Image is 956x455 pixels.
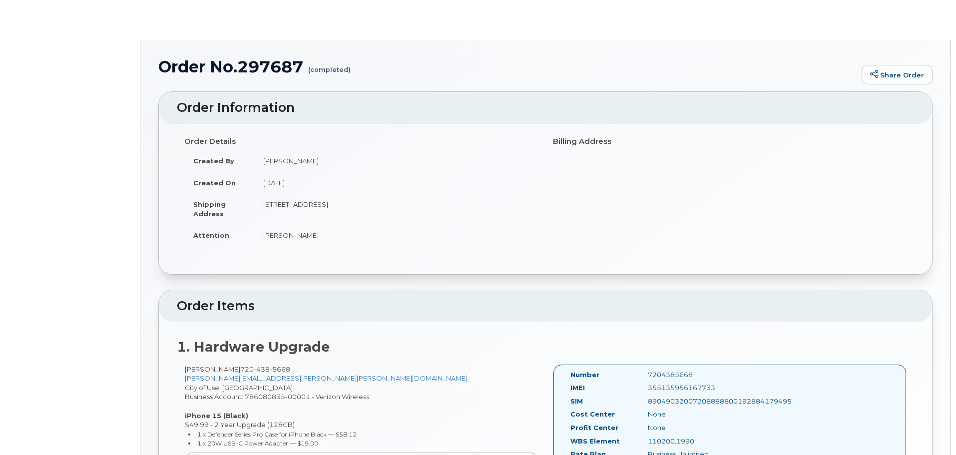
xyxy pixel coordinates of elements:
[158,58,857,75] h1: Order No.297687
[640,370,749,380] div: 7204385668
[553,137,907,146] h4: Billing Address
[185,374,468,382] a: [PERSON_NAME][EMAIL_ADDRESS][PERSON_NAME][PERSON_NAME][DOMAIN_NAME]
[254,193,538,224] td: [STREET_ADDRESS]
[184,137,538,146] h4: Order Details
[640,383,749,393] div: 355135956167733
[570,370,599,380] label: Number
[254,365,270,373] span: 438
[177,299,914,313] h2: Order Items
[254,172,538,194] td: [DATE]
[197,431,357,438] small: 1 x Defender Series Pro Case for iPhone Black — $58.12
[240,365,290,373] span: 720
[570,423,618,433] label: Profit Center
[193,231,229,239] strong: Attention
[308,58,351,73] small: (completed)
[193,179,236,187] strong: Created On
[197,440,318,447] small: 1 x 20W USB-C Power Adapter — $19.00
[254,150,538,172] td: [PERSON_NAME]
[640,397,749,406] div: 89049032007208888800192884179495
[177,101,914,115] h2: Order Information
[570,383,585,393] label: IMEI
[177,339,330,355] strong: 1. Hardware Upgrade
[570,410,615,419] label: Cost Center
[640,423,749,433] div: None
[570,437,620,446] label: WBS Element
[570,397,583,406] label: SIM
[254,224,538,246] td: [PERSON_NAME]
[862,65,933,85] a: Share Order
[270,365,290,373] span: 5668
[193,200,226,218] strong: Shipping Address
[640,437,749,446] div: 110200.1990
[640,410,749,419] div: None
[193,157,234,165] strong: Created By
[185,412,248,420] strong: iPhone 15 (Black)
